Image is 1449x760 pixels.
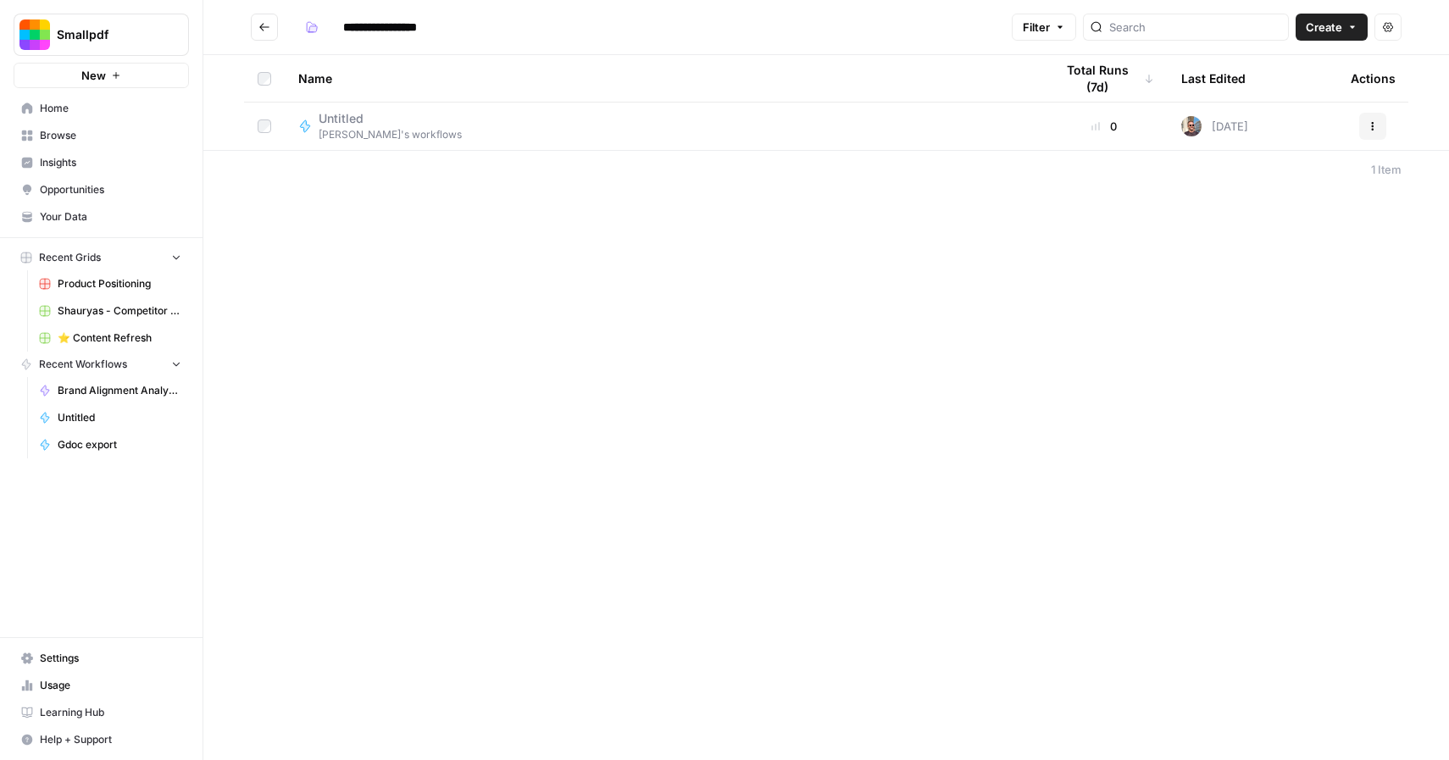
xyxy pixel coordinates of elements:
[31,270,189,297] a: Product Positioning
[58,276,181,291] span: Product Positioning
[40,732,181,747] span: Help + Support
[40,209,181,225] span: Your Data
[14,352,189,377] button: Recent Workflows
[40,651,181,666] span: Settings
[14,149,189,176] a: Insights
[39,250,101,265] span: Recent Grids
[14,726,189,753] button: Help + Support
[1012,14,1076,41] button: Filter
[1181,116,1248,136] div: [DATE]
[31,325,189,352] a: ⭐️ Content Refresh
[14,95,189,122] a: Home
[40,128,181,143] span: Browse
[58,303,181,319] span: Shauryas - Competitor Analysis (Different Languages) Grid
[1181,116,1202,136] img: 12lpmarulu2z3pnc3j6nly8e5680
[40,182,181,197] span: Opportunities
[14,63,189,88] button: New
[319,127,462,142] span: [PERSON_NAME]'s workflows
[298,110,1027,142] a: Untitled[PERSON_NAME]'s workflows
[31,297,189,325] a: Shauryas - Competitor Analysis (Different Languages) Grid
[1181,55,1246,102] div: Last Edited
[1109,19,1281,36] input: Search
[1023,19,1050,36] span: Filter
[40,705,181,720] span: Learning Hub
[319,110,448,127] span: Untitled
[14,672,189,699] a: Usage
[40,101,181,116] span: Home
[58,437,181,452] span: Gdoc export
[81,67,106,84] span: New
[14,203,189,230] a: Your Data
[1054,118,1154,135] div: 0
[14,699,189,726] a: Learning Hub
[1296,14,1368,41] button: Create
[14,245,189,270] button: Recent Grids
[31,404,189,431] a: Untitled
[1054,55,1154,102] div: Total Runs (7d)
[31,431,189,458] a: Gdoc export
[14,122,189,149] a: Browse
[1351,55,1396,102] div: Actions
[57,26,159,43] span: Smallpdf
[1306,19,1342,36] span: Create
[58,330,181,346] span: ⭐️ Content Refresh
[14,176,189,203] a: Opportunities
[40,155,181,170] span: Insights
[14,645,189,672] a: Settings
[58,383,181,398] span: Brand Alignment Analyzer
[39,357,127,372] span: Recent Workflows
[31,377,189,404] a: Brand Alignment Analyzer
[58,410,181,425] span: Untitled
[298,55,1027,102] div: Name
[251,14,278,41] button: Go back
[19,19,50,50] img: Smallpdf Logo
[40,678,181,693] span: Usage
[14,14,189,56] button: Workspace: Smallpdf
[1371,161,1402,178] div: 1 Item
